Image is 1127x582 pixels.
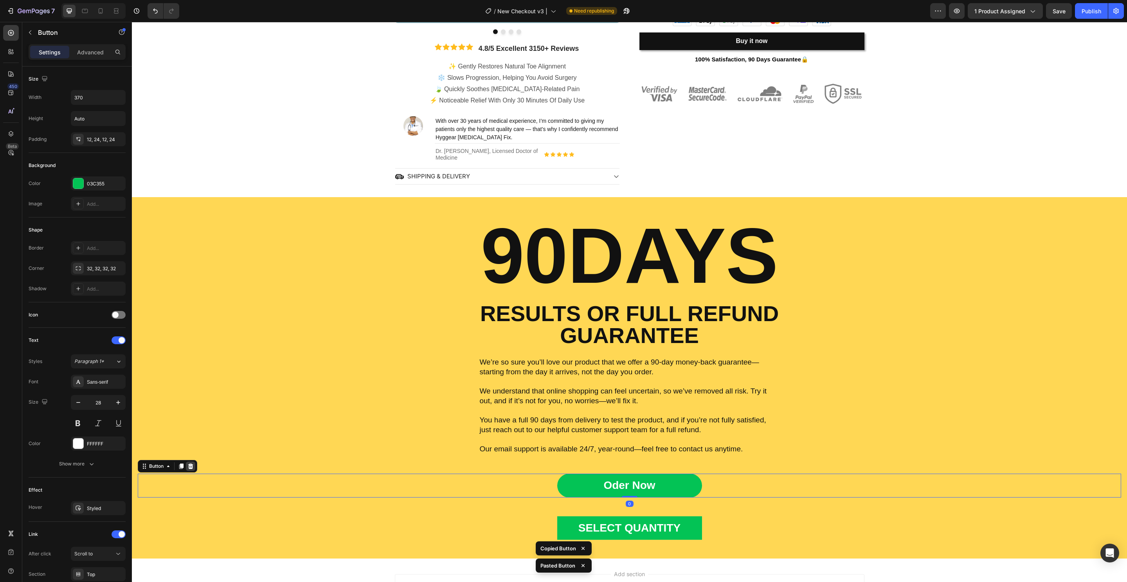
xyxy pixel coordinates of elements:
button: 1 product assigned [968,3,1043,19]
button: Buy it now [508,11,733,28]
input: Auto [71,111,125,126]
div: Add... [87,245,124,252]
span: 100% Satisfaction, 90 Days Guarantee [563,34,669,41]
div: Add... [87,286,124,293]
div: FFFFFF [87,440,124,447]
div: Add... [87,201,124,208]
div: Color [29,180,41,187]
div: Color [29,440,41,447]
input: Auto [71,90,125,104]
div: 450 [7,83,19,90]
div: Top [87,571,124,578]
button: <p><span style="font-size:px;">SELECT QUANTITY</span></p> [425,494,570,518]
span: 4.8/5 Excellent 3150+ Reviews [347,23,447,31]
div: Width [29,94,41,101]
p: Our email support is available 24/7, year-round—feel free to contact us anytime. [348,422,648,432]
p: Settings [39,48,61,56]
span: ✨ Gently Restores Natural Toe Alignment [317,41,434,48]
p: 7 [51,6,55,16]
a: 🔒 [669,34,677,41]
p: Pasted Button [540,562,575,569]
span: 🍃 Quickly Soothes [MEDICAL_DATA]-Related Pain [303,64,448,70]
p: You have a full 90 days from delivery to test the product, and if you’re not fully satisfied, jus... [348,393,648,413]
div: Shape [29,226,43,234]
div: 03C355 [87,180,124,187]
div: Undo/Redo [148,3,179,19]
span: SHIPPING & DELIVERY [275,151,338,158]
span: 1 product assigned [974,7,1025,15]
button: Save [1046,3,1072,19]
button: Publish [1075,3,1108,19]
span: SELECT QUANTITY [446,500,549,512]
span: Scroll to [74,551,93,557]
div: Hover [29,504,42,511]
img: gempages_524222768674243719-6a281742-9a43-47ec-8655-7c44fdcb57c9.webp [508,56,733,88]
span: ❄️ Slows Progression, Helping You Avoid Surgery [306,52,445,59]
div: Icon [29,311,38,318]
span: Add section [479,548,516,556]
div: Height [29,115,43,122]
button: <p><span style="font-size:px;">Oder Now</span></p> [425,452,570,475]
button: 7 [3,3,58,19]
p: Dr. [PERSON_NAME], Licensed Doctor of Medicine [304,126,408,139]
div: Sans-serif [87,379,124,386]
div: Image [29,200,42,207]
p: RESULTS OR FULL REFUND GUARANTEE [348,281,648,325]
button: Paragraph 1* [71,354,126,368]
div: Open Intercom Messenger [1100,544,1119,562]
div: Background [29,162,56,169]
div: After click [29,550,51,557]
div: Beta [6,143,19,149]
div: Border [29,244,44,251]
div: 32, 32, 32, 32 [87,265,124,272]
span: Paragraph 1* [74,358,104,365]
p: Advanced [77,48,104,56]
div: Button [16,441,33,448]
span: Oder Now [472,457,523,469]
img: gempages_524222768674243719-a76dd24b-2704-4bd0-a029-cc5054b6a1cb.jpg [272,94,291,114]
span: / [494,7,496,15]
div: Styled [87,505,124,512]
div: Font [29,378,38,385]
div: Shadow [29,285,47,292]
p: Copied Button [540,544,576,552]
iframe: Design area [132,22,1127,582]
p: We understand that online shopping can feel uncertain, so we’ve removed all risk. Try it out, and... [348,365,648,384]
div: Show more [59,460,95,468]
button: Show more [29,457,126,471]
div: Corner [29,265,44,272]
p: Button [38,28,104,37]
div: 12, 24, 12, 24 [87,136,124,143]
div: Size [29,74,49,84]
div: Buy it now [604,14,636,25]
div: 0 [494,479,502,485]
div: Size [29,397,49,408]
div: Styles [29,358,42,365]
div: Effect [29,487,42,494]
h2: 90DAYS [347,194,648,274]
span: With over 30 years of medical experience, I’m committed to giving my patients only the highest qu... [304,96,486,119]
div: Publish [1082,7,1101,15]
span: ⚡ Noticeable Relief With Only 30 Minutes Of Daily Use [298,75,453,82]
span: New Checkout v3 | [497,7,547,15]
div: Link [29,531,38,538]
p: We’re so sure you’ll love our product that we offer a 90-day money-back guarantee—starting from t... [348,336,648,355]
span: Need republishing [574,7,614,14]
div: Section [29,571,45,578]
div: Text [29,337,38,344]
span: Save [1053,8,1066,14]
button: Scroll to [71,547,126,561]
div: Padding [29,136,47,143]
